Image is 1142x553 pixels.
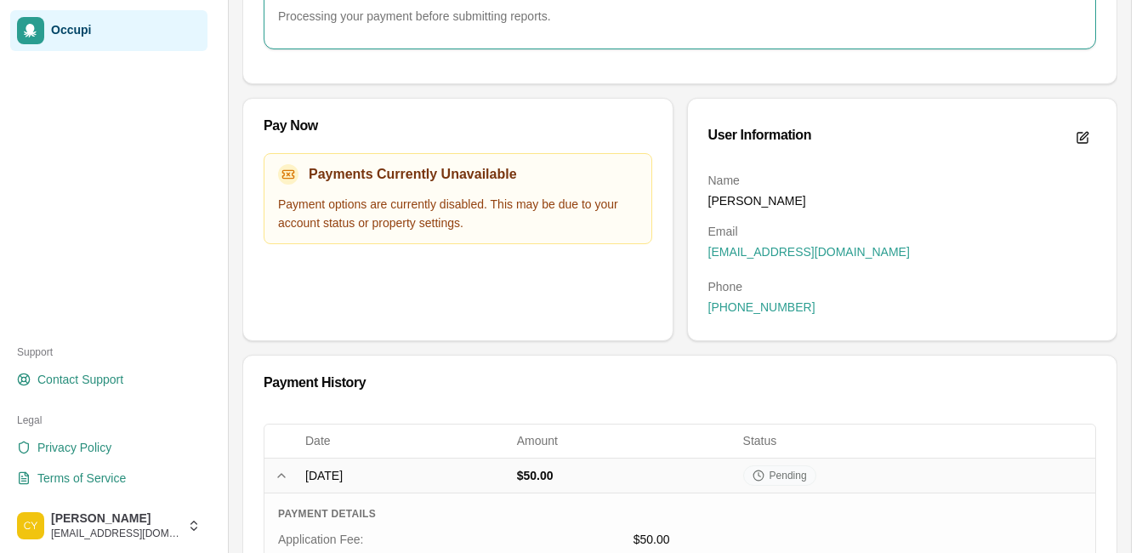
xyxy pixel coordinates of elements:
img: cortez young [17,512,44,539]
div: Legal [10,407,207,434]
span: Contact Support [37,371,123,388]
div: Support [10,339,207,366]
span: $50.00 [517,469,554,482]
span: Privacy Policy [37,439,111,456]
p: Processing your payment before submitting reports. [278,8,1082,25]
dt: Name [708,172,1097,189]
span: [PERSON_NAME] [51,511,180,527]
a: Contact Support [10,366,207,393]
p: Payment options are currently disabled. This may be due to your account status or property settings. [278,195,638,234]
span: Pending [770,469,807,482]
th: Status [736,425,1095,459]
span: Application Fee : [278,531,363,548]
span: [EMAIL_ADDRESS][DOMAIN_NAME] [708,243,910,260]
dd: [PERSON_NAME] [708,192,1097,209]
span: $50.00 [633,531,670,548]
a: Terms of Service [10,465,207,492]
th: Amount [510,425,736,459]
span: [EMAIL_ADDRESS][DOMAIN_NAME] [51,527,180,540]
span: [DATE] [305,469,343,482]
dt: Email [708,223,1097,240]
div: User Information [708,128,812,142]
span: Terms of Service [37,470,126,487]
a: Privacy Policy [10,434,207,461]
span: Occupi [51,23,201,38]
a: Occupi [10,10,207,51]
div: Payment History [264,376,1096,390]
dt: Phone [708,278,1097,295]
button: cortez young[PERSON_NAME][EMAIL_ADDRESS][DOMAIN_NAME] [10,505,207,546]
span: [PHONE_NUMBER] [708,299,815,316]
h4: Payment Details [278,507,670,521]
h3: Payments Currently Unavailable [309,164,517,185]
th: Date [298,425,510,459]
div: Pay Now [264,119,652,133]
